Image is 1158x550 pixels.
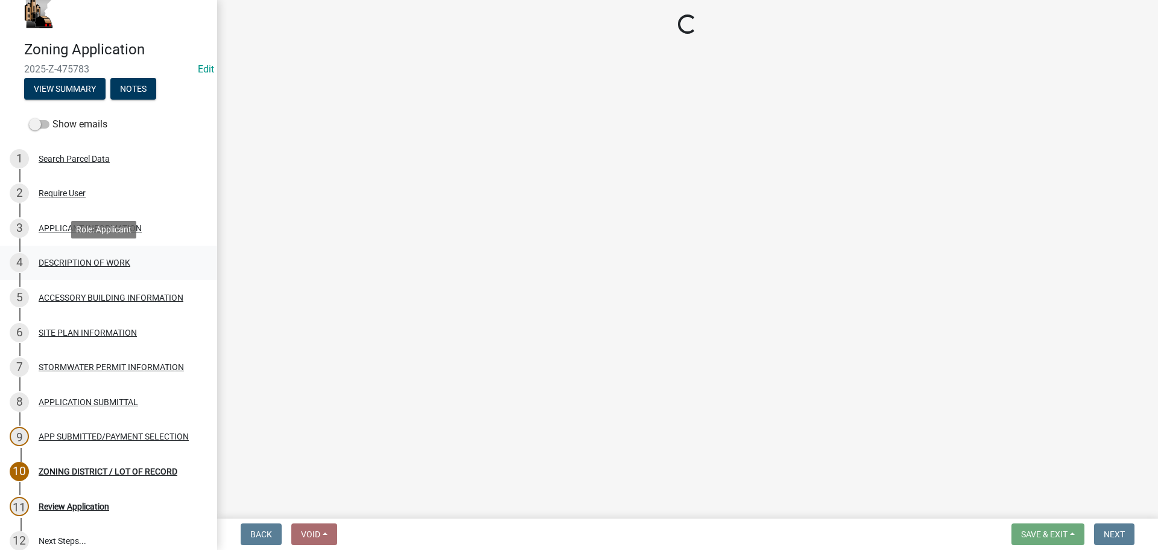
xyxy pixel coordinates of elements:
div: 2 [10,184,29,203]
wm-modal-confirm: Edit Application Number [198,63,214,75]
div: Search Parcel Data [39,155,110,163]
button: Notes [110,78,156,100]
span: Void [301,529,320,539]
span: Back [250,529,272,539]
button: Back [241,523,282,545]
div: Role: Applicant [71,221,136,238]
div: ZONING DISTRICT / LOT OF RECORD [39,467,177,476]
div: STORMWATER PERMIT INFORMATION [39,363,184,371]
div: APPLICATION SUBMITTAL [39,398,138,406]
div: APPLICANT INFORMATION [39,224,142,232]
span: 2025-Z-475783 [24,63,193,75]
a: Edit [198,63,214,75]
div: 8 [10,392,29,412]
div: 1 [10,149,29,168]
div: DESCRIPTION OF WORK [39,258,130,267]
div: SITE PLAN INFORMATION [39,328,137,337]
button: Save & Exit [1011,523,1084,545]
div: APP SUBMITTED/PAYMENT SELECTION [39,432,189,441]
label: Show emails [29,117,107,132]
div: 10 [10,462,29,481]
span: Next [1104,529,1125,539]
wm-modal-confirm: Notes [110,85,156,94]
div: Review Application [39,502,109,511]
div: 7 [10,357,29,377]
h4: Zoning Application [24,41,207,59]
span: Save & Exit [1021,529,1068,539]
button: View Summary [24,78,106,100]
div: 6 [10,323,29,342]
div: 3 [10,219,29,238]
div: 4 [10,253,29,272]
div: 9 [10,427,29,446]
div: Require User [39,189,86,197]
button: Next [1094,523,1134,545]
div: 11 [10,497,29,516]
button: Void [291,523,337,545]
div: 5 [10,288,29,307]
wm-modal-confirm: Summary [24,85,106,94]
div: ACCESSORY BUILDING INFORMATION [39,293,183,302]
